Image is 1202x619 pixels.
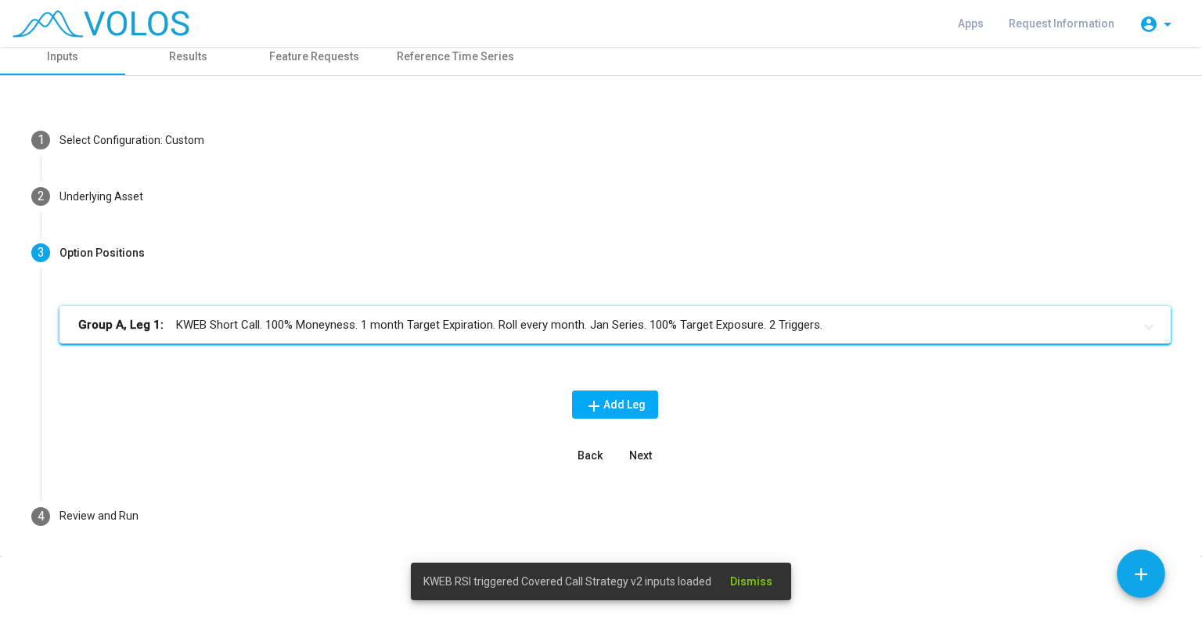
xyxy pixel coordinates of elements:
a: Request Information [996,9,1127,38]
span: Apps [958,17,984,30]
span: Next [629,449,652,462]
button: Add icon [1117,549,1165,598]
span: 4 [38,509,45,524]
mat-icon: add [1131,564,1151,585]
span: 3 [38,245,45,260]
div: Review and Run [59,508,139,524]
span: Back [578,449,603,462]
div: Reference Time Series [397,49,514,65]
div: Option Positions [59,245,145,261]
button: Back [565,441,615,470]
mat-icon: account_circle [1139,15,1158,34]
mat-expansion-panel-header: Group A, Leg 1:KWEB Short Call. 100% Moneyness. 1 month Target Expiration. Roll every month. Jan ... [59,306,1171,344]
div: Inputs [47,49,78,65]
button: Next [615,441,665,470]
span: Add Leg [585,398,646,411]
mat-icon: add [585,397,603,416]
span: 2 [38,189,45,203]
mat-panel-title: KWEB Short Call. 100% Moneyness. 1 month Target Expiration. Roll every month. Jan Series. 100% Ta... [78,316,1133,334]
b: Group A, Leg 1: [78,316,164,334]
a: Apps [945,9,996,38]
div: Select Configuration: Custom [59,132,204,149]
span: Request Information [1009,17,1114,30]
span: Dismiss [730,575,772,588]
mat-icon: arrow_drop_down [1158,15,1177,34]
button: Dismiss [718,567,785,596]
button: Add Leg [572,390,658,419]
div: Feature Requests [269,49,359,65]
span: 1 [38,132,45,147]
div: Underlying Asset [59,189,143,205]
div: Results [169,49,207,65]
span: KWEB RSI triggered Covered Call Strategy v2 inputs loaded [423,574,711,589]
